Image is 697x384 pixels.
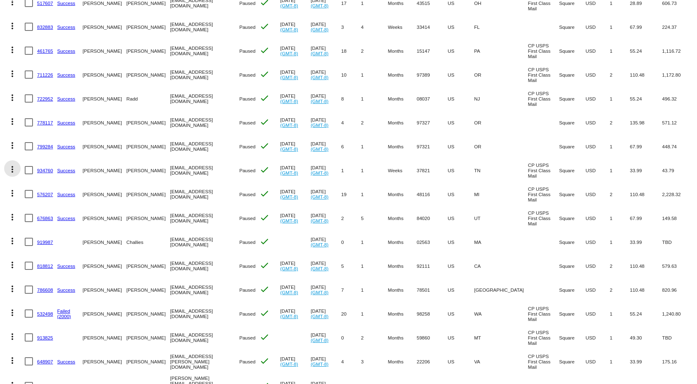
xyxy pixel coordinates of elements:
a: Success [57,168,75,173]
mat-cell: CP USPS First Class Mail [528,182,559,206]
a: (GMT-8) [311,314,328,319]
mat-cell: Months [388,39,417,63]
a: 799284 [37,144,53,149]
mat-cell: [PERSON_NAME] [83,110,126,134]
mat-icon: more_vert [7,188,17,198]
a: 778117 [37,120,53,125]
mat-cell: [DATE] [311,87,341,110]
a: Success [57,120,75,125]
mat-cell: OR [474,134,528,158]
mat-cell: [EMAIL_ADDRESS][DOMAIN_NAME] [170,63,239,87]
mat-cell: [DATE] [311,230,341,254]
mat-cell: [DATE] [280,302,311,325]
mat-icon: more_vert [7,140,17,150]
mat-cell: 4 [341,110,361,134]
mat-cell: [PERSON_NAME] [83,87,126,110]
mat-cell: [PERSON_NAME] [126,302,170,325]
mat-cell: USD [586,158,610,182]
mat-icon: more_vert [7,21,17,31]
a: Success [57,96,75,101]
mat-cell: USD [586,206,610,230]
a: 722952 [37,96,53,101]
a: (GMT-8) [280,3,298,8]
mat-cell: 135.98 [630,110,662,134]
mat-cell: US [448,182,474,206]
mat-cell: Radd [126,87,170,110]
mat-cell: Square [559,15,585,39]
mat-cell: 1 [361,63,388,87]
mat-cell: [EMAIL_ADDRESS][DOMAIN_NAME] [170,39,239,63]
mat-cell: 1 [610,134,630,158]
mat-cell: Square [559,39,585,63]
mat-icon: more_vert [7,212,17,222]
a: Success [57,192,75,197]
mat-cell: Square [559,230,585,254]
a: (GMT-8) [311,75,328,80]
mat-cell: 110.48 [630,254,662,278]
mat-cell: [DATE] [280,39,311,63]
mat-cell: US [448,15,474,39]
mat-cell: [DATE] [311,63,341,87]
mat-cell: 20 [341,302,361,325]
mat-icon: more_vert [7,236,17,246]
mat-cell: 2 [610,110,630,134]
mat-cell: [DATE] [311,278,341,302]
mat-cell: 1 [341,158,361,182]
a: 832883 [37,24,53,30]
mat-cell: CP USPS First Class Mail [528,302,559,325]
mat-cell: 0 [341,230,361,254]
mat-cell: [DATE] [280,15,311,39]
a: (GMT-8) [280,51,298,56]
mat-cell: 1 [610,230,630,254]
mat-cell: Months [388,182,417,206]
mat-cell: US [448,134,474,158]
mat-cell: 10 [341,63,361,87]
mat-cell: 1 [361,230,388,254]
mat-cell: US [448,158,474,182]
mat-cell: 5 [341,254,361,278]
mat-cell: Square [559,158,585,182]
a: Success [57,72,75,77]
a: Success [57,0,75,6]
a: (GMT-8) [311,27,328,32]
mat-cell: [DATE] [311,134,341,158]
mat-cell: [PERSON_NAME] [83,302,126,325]
mat-cell: [DATE] [280,158,311,182]
mat-cell: WA [474,302,528,325]
mat-cell: 5 [361,206,388,230]
a: 818812 [37,263,53,269]
mat-cell: [EMAIL_ADDRESS][DOMAIN_NAME] [170,158,239,182]
a: 532498 [37,311,53,316]
mat-cell: Weeks [388,158,417,182]
mat-cell: 1,172.80 [662,63,693,87]
mat-cell: US [448,254,474,278]
a: (GMT-8) [280,266,298,271]
a: (GMT-8) [280,146,298,152]
mat-cell: [PERSON_NAME] [126,110,170,134]
mat-cell: 78501 [416,278,447,302]
a: (GMT-8) [280,194,298,199]
mat-cell: 1 [361,158,388,182]
mat-cell: Square [559,278,585,302]
mat-cell: USD [586,15,610,39]
a: 461765 [37,48,53,54]
mat-cell: Square [559,254,585,278]
mat-cell: Square [559,182,585,206]
a: (GMT-8) [311,98,328,104]
mat-cell: 1 [361,134,388,158]
mat-cell: Months [388,302,417,325]
mat-cell: [DATE] [311,110,341,134]
mat-cell: 1 [361,254,388,278]
mat-cell: Months [388,230,417,254]
mat-cell: MI [474,182,528,206]
mat-cell: [DATE] [311,254,341,278]
mat-cell: 110.48 [630,63,662,87]
a: 711226 [37,72,53,77]
mat-cell: [EMAIL_ADDRESS][DOMAIN_NAME] [170,15,239,39]
mat-cell: 571.12 [662,110,693,134]
mat-cell: US [448,87,474,110]
mat-cell: [PERSON_NAME] [83,182,126,206]
mat-cell: 6 [341,134,361,158]
mat-cell: 2 [341,206,361,230]
mat-cell: 67.99 [630,134,662,158]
